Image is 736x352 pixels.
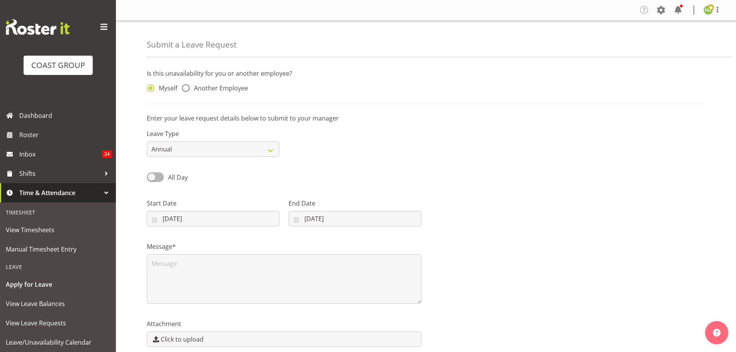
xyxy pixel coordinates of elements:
h4: Submit a Leave Request [147,40,236,49]
label: Leave Type [147,129,279,138]
p: Is this unavailability for you or another employee? [147,69,705,78]
a: Manual Timesheet Entry [2,240,114,259]
span: Inbox [19,148,102,160]
div: COAST GROUP [31,60,85,71]
span: Roster [19,129,112,141]
label: End Date [289,199,421,208]
span: Another Employee [190,84,248,92]
span: 24 [102,150,112,158]
span: Leave/Unavailability Calendar [6,337,110,348]
span: Apply for Leave [6,279,110,290]
span: Shifts [19,168,100,179]
label: Attachment [147,319,422,328]
img: Rosterit website logo [6,19,70,35]
input: Click to select... [289,211,421,226]
input: Click to select... [147,211,279,226]
label: Start Date [147,199,279,208]
span: Myself [155,84,177,92]
div: Leave [2,259,114,275]
span: View Timesheets [6,224,110,236]
span: All Day [168,173,188,182]
span: Time & Attendance [19,187,100,199]
a: Apply for Leave [2,275,114,294]
span: Dashboard [19,110,112,121]
span: Manual Timesheet Entry [6,243,110,255]
img: help-xxl-2.png [713,329,721,337]
img: hendrix-amani9069.jpg [704,5,713,15]
a: View Timesheets [2,220,114,240]
span: View Leave Requests [6,317,110,329]
a: View Leave Requests [2,313,114,333]
span: Click to upload [161,335,204,344]
div: Timesheet [2,204,114,220]
a: Leave/Unavailability Calendar [2,333,114,352]
span: View Leave Balances [6,298,110,309]
a: View Leave Balances [2,294,114,313]
p: Enter your leave request details below to submit to your manager [147,114,705,123]
label: Message* [147,242,422,251]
